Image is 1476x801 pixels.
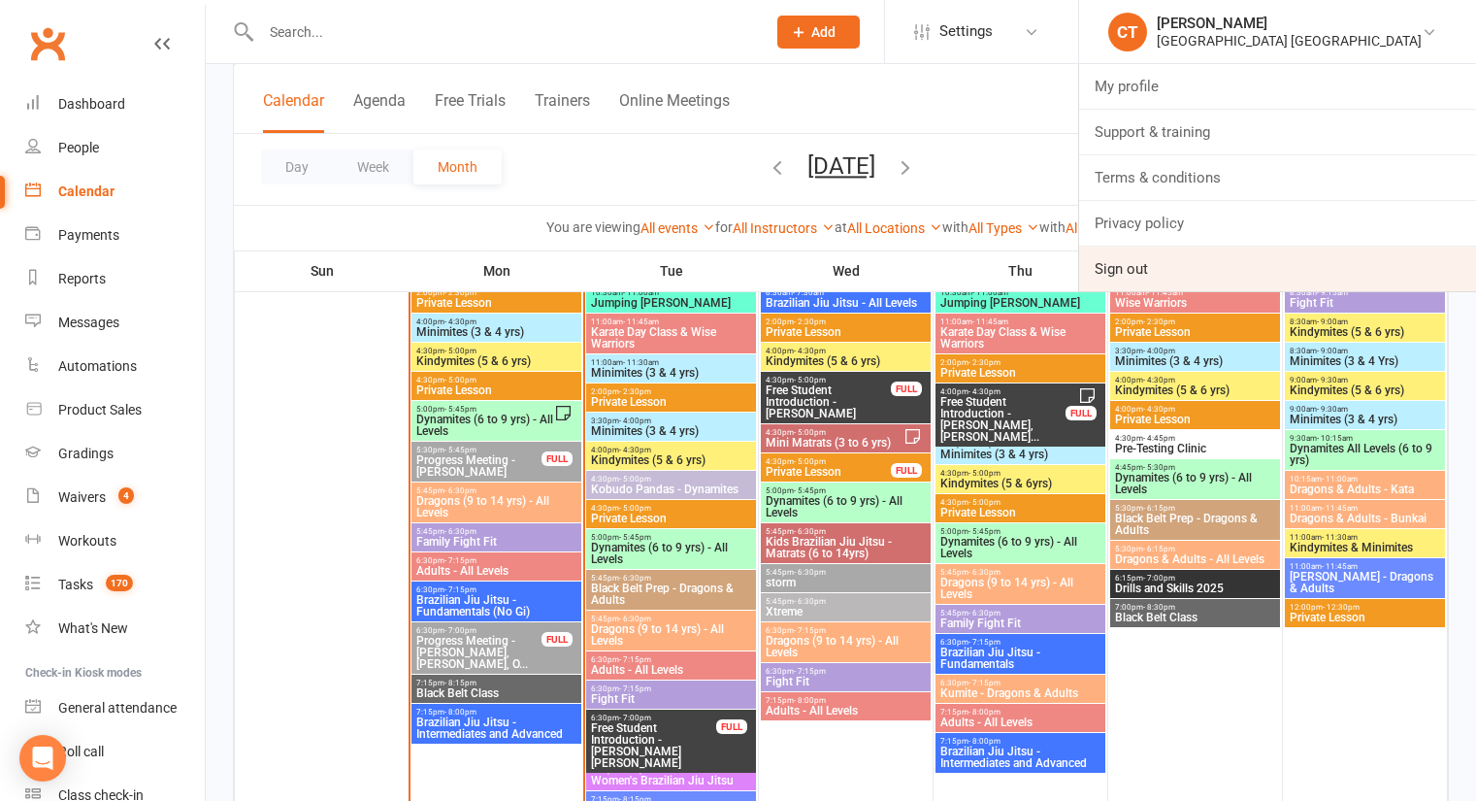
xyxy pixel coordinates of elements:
span: 4:30pm [1114,434,1276,443]
span: 5:00pm [590,533,752,542]
div: Dashboard [58,96,125,112]
span: Private Lesson [765,326,927,338]
span: - 11:00am [972,288,1008,297]
div: FULL [541,632,573,647]
span: - 5:45pm [968,527,1000,536]
span: Kindymites (5 & 6 yrs) [1114,384,1276,396]
span: 5:00pm [939,527,1101,536]
span: 5:30pm [1114,545,1276,553]
span: - 6:30pm [444,527,476,536]
span: - 7:15pm [968,638,1000,647]
span: Private Lesson [765,466,892,478]
span: Brazilian Jiu Jitsu - Fundamentals (No Gi) [415,594,577,617]
span: - 9:30am [1317,376,1348,384]
div: Tasks [58,577,93,592]
span: Wise Warriors [1114,297,1276,309]
div: Calendar [58,184,115,199]
span: Minimites (3 & 4 Yrs) [1289,355,1441,367]
a: Gradings [25,432,205,476]
span: - 8:30pm [1143,603,1175,612]
span: Brazilian Jiu Jitsu - All Levels [765,297,927,309]
div: Reports [58,271,106,286]
span: Private Lesson [415,297,577,309]
span: 6:30pm [415,626,542,635]
button: Calendar [263,91,324,133]
span: 9:00am [1289,376,1441,384]
span: 5:45pm [415,486,577,495]
input: Search... [255,18,752,46]
span: Minimites (3 & 4 yrs) [415,326,577,338]
a: Roll call [25,730,205,774]
span: Kindymites (5 & 6 yrs) [765,355,927,367]
a: All Types [968,220,1039,236]
span: 5:30pm [1114,504,1276,513]
span: 5:45pm [765,597,927,606]
strong: with [942,219,968,235]
div: Messages [58,315,119,330]
span: 2:00pm [415,288,577,297]
span: - 4:00pm [619,417,651,425]
span: - 4:30pm [619,446,651,454]
span: 11:00am [590,317,752,326]
span: - 11:45am [1322,504,1358,513]
button: Online Meetings [619,91,730,133]
span: 5:45pm [590,615,752,623]
span: 10:30am [590,288,752,297]
span: Pre-Testing Clinic [1114,443,1276,454]
span: - 4:30pm [444,317,476,326]
span: - 2:30pm [444,288,476,297]
span: Add [811,24,836,40]
span: - 11:45am [623,317,659,326]
span: 5:00pm [415,405,554,414]
span: Minimites (3 & 4 yrs) [1114,355,1276,367]
span: 5:00pm [765,486,927,495]
a: Sign out [1079,247,1476,291]
span: - 5:45pm [444,405,476,414]
span: - 8:00pm [968,708,1000,717]
span: Private Lesson [1114,414,1276,425]
span: 3:30pm [590,417,752,425]
a: Clubworx [23,19,72,68]
span: Black Belt Prep - Dragons & Adults [1114,513,1276,536]
span: 7:15pm [415,708,577,717]
span: Settings [939,10,993,53]
span: 4:00pm [765,347,927,355]
span: 2:00pm [939,358,1101,367]
div: Payments [58,227,119,243]
span: Dragons (9 to 14 yrs) - All Levels [590,623,752,647]
span: - 9:00am [1317,347,1348,355]
button: Day [261,150,333,184]
span: - 5:45pm [444,446,476,454]
span: Family Fight Fit [415,536,577,548]
span: 4:30pm [415,347,577,355]
span: Kindymites & Minimites [1289,542,1441,553]
div: FULL [891,382,922,396]
a: Terms & conditions [1079,155,1476,200]
span: 9:30am [1289,434,1441,443]
span: 4:30pm [765,457,892,466]
span: Private Lesson [939,367,1101,379]
span: - 11:45am [972,317,1008,326]
span: - 5:45pm [794,486,826,495]
span: - 5:00pm [968,498,1000,507]
span: - 11:45am [1322,562,1358,571]
span: Brazilian Jiu Jitsu - Fundamentals [939,647,1101,670]
span: - 9:00am [1317,317,1348,326]
div: Automations [58,358,137,374]
span: 11:00am [1114,288,1276,297]
th: Tue [584,250,759,291]
span: Dynamites (6 to 9 yrs) - All Levels [590,542,752,565]
span: - 2:30pm [968,358,1000,367]
span: - 5:00pm [968,469,1000,478]
span: 4:00pm [939,387,1066,396]
span: - 6:15pm [1143,545,1175,553]
span: 5:45pm [415,527,577,536]
span: 11:00am [1289,504,1441,513]
div: Workouts [58,533,116,549]
span: Kindymites (5 & 6 yrs) [415,355,577,367]
span: - 6:30pm [794,597,826,606]
span: 5:45pm [939,609,1101,617]
span: 6:30pm [939,638,1101,647]
a: Reports [25,257,205,301]
span: 2:00pm [1114,317,1276,326]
